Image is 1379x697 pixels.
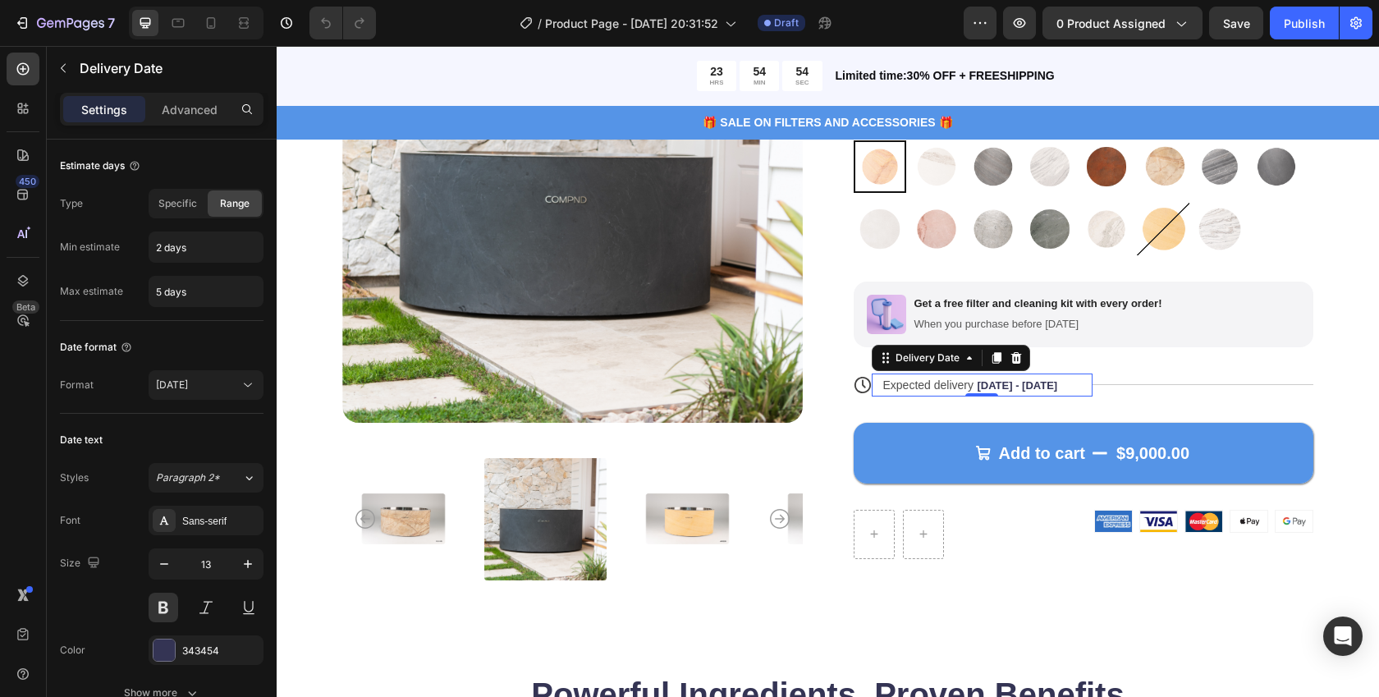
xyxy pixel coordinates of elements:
[60,470,89,485] div: Styles
[538,15,542,32] span: /
[277,46,1379,697] iframe: Design area
[60,513,80,528] div: Font
[864,465,900,486] img: gempages_564651905884619538-260260ef-9285-4e4d-8f8f-5452d8905f07.png
[1284,15,1325,32] div: Publish
[60,158,141,173] div: Estimate days
[182,514,259,529] div: Sans-serif
[1056,15,1166,32] span: 0 product assigned
[156,470,220,485] span: Paragraph 2*
[60,240,120,254] div: Min estimate
[838,395,914,420] div: $9,000.00
[954,465,991,486] img: gempages_564651905884619538-6f506a04-0a65-40cf-9388-a5f93ad015ac.png
[60,433,103,447] div: Date text
[545,15,718,32] span: Product Page - [DATE] 20:31:52
[156,378,188,391] span: [DATE]
[7,7,122,39] button: 7
[60,340,133,355] div: Date format
[220,196,250,211] span: Range
[149,370,263,400] button: [DATE]
[1270,7,1339,39] button: Publish
[60,196,83,211] div: Type
[1042,7,1203,39] button: 0 product assigned
[1223,16,1250,30] span: Save
[700,333,781,346] span: [DATE] - [DATE]
[149,232,263,262] input: Auto
[16,175,39,188] div: 450
[607,332,698,346] span: Expected delivery
[722,397,809,418] div: Add to cart
[162,101,218,118] p: Advanced
[60,553,103,575] div: Size
[81,101,127,118] p: Settings
[149,463,263,493] button: Paragraph 2*
[818,465,855,486] img: gempages_564651905884619538-d8645a46-352a-4269-b413-78cb4119f5e7.png
[616,305,686,319] div: Delivery Date
[309,7,376,39] div: Undo/Redo
[493,463,513,483] button: Carousel Next Arrow
[80,58,257,78] p: Delivery Date
[182,644,259,658] div: 343454
[638,272,886,286] p: When you purchase before [DATE]
[60,643,85,658] div: Color
[60,378,94,392] div: Format
[774,16,799,30] span: Draft
[158,196,197,211] span: Specific
[909,465,946,486] img: gempages_564651905884619538-c4b41b0c-4758-4cc1-ac78-be2302c83122.png
[590,249,630,288] img: gempages_564651905884619538-09b03ae7-5ec0-47c1-867f-32f3a21dfa87.png
[12,300,39,314] div: Beta
[1209,7,1263,39] button: Save
[66,626,1037,672] h2: Powerful Ingredients, Proven Benefits
[149,277,263,306] input: Auto
[60,284,123,299] div: Max estimate
[638,251,886,265] p: Get a free filter and cleaning kit with every order!
[577,377,1038,438] button: Add to cart
[1323,617,1363,656] div: Open Intercom Messenger
[999,465,1036,486] img: gempages_564651905884619538-500a3d22-2784-4680-9e4c-46871814d331.png
[108,13,115,33] p: 7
